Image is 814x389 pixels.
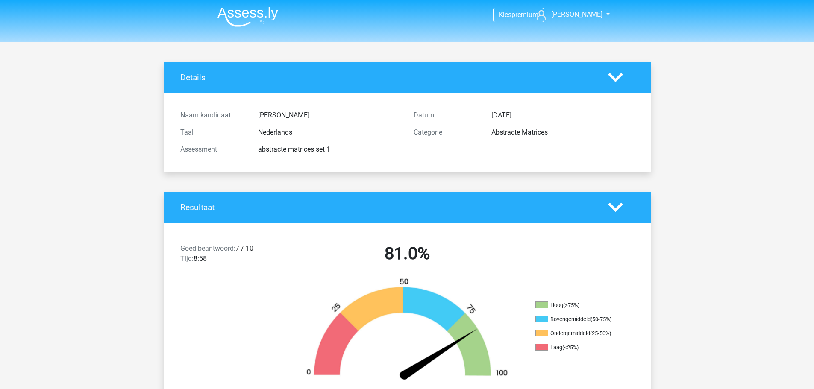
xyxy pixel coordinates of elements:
[591,316,611,322] div: (50-75%)
[535,330,621,337] li: Ondergemiddeld
[485,127,641,137] div: Abstracte Matrices
[590,330,611,336] div: (25-50%)
[252,144,407,155] div: abstracte matrices set 1
[494,9,544,20] a: Kiespremium
[174,127,252,137] div: Taal
[292,278,523,385] img: 81.faf665cb8af7.png
[535,344,621,351] li: Laag
[485,110,641,120] div: [DATE]
[180,254,194,263] span: Tijd:
[217,7,278,27] img: Assessly
[174,243,291,267] div: 7 / 10 8:58
[252,110,407,120] div: [PERSON_NAME]
[535,316,621,323] li: Bovengemiddeld
[180,244,235,252] span: Goed beantwoord:
[174,110,252,120] div: Naam kandidaat
[533,9,603,20] a: [PERSON_NAME]
[252,127,407,137] div: Nederlands
[180,73,595,82] h4: Details
[511,11,538,19] span: premium
[535,301,621,309] li: Hoog
[297,243,517,264] h2: 81.0%
[180,202,595,212] h4: Resultaat
[174,144,252,155] div: Assessment
[562,344,579,351] div: (<25%)
[563,302,579,308] div: (>75%)
[551,10,602,18] span: [PERSON_NAME]
[407,110,485,120] div: Datum
[407,127,485,137] div: Categorie
[499,11,511,19] span: Kies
